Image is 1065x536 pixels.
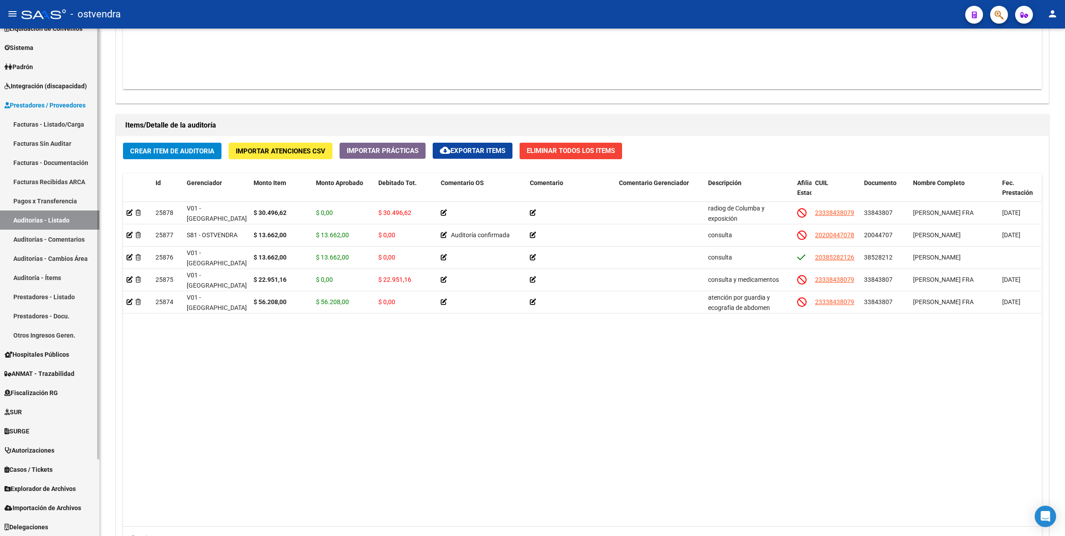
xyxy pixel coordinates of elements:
[378,254,395,261] span: $ 0,00
[708,254,732,261] span: consulta
[440,145,451,156] mat-icon: cloud_download
[378,276,411,283] span: $ 22.951,16
[815,231,854,239] span: 20200447078
[913,231,961,239] span: [PERSON_NAME]
[864,254,893,261] span: 38528212
[378,209,411,216] span: $ 30.496,62
[236,147,325,155] span: Importar Atenciones CSV
[440,147,505,155] span: Exportar Items
[254,231,287,239] strong: $ 13.662,00
[254,298,287,305] strong: $ 56.208,00
[4,445,54,455] span: Autorizaciones
[437,173,526,213] datatable-header-cell: Comentario OS
[864,298,893,305] span: 33843807
[1002,276,1020,283] span: [DATE]
[708,276,779,283] span: consulta y medicamentos
[187,231,238,239] span: S81 - OSTVENDRA
[152,173,183,213] datatable-header-cell: Id
[378,179,417,186] span: Debitado Tot.
[187,205,247,222] span: V01 - [GEOGRAPHIC_DATA]
[860,173,909,213] datatable-header-cell: Documento
[156,179,161,186] span: Id
[7,8,18,19] mat-icon: menu
[615,173,705,213] datatable-header-cell: Comentario Gerenciador
[864,209,893,216] span: 33843807
[254,209,287,216] strong: $ 30.496,62
[815,179,828,186] span: CUIL
[254,254,287,261] strong: $ 13.662,00
[4,62,33,72] span: Padrón
[156,298,173,305] span: 25874
[312,173,375,213] datatable-header-cell: Monto Aprobado
[1047,8,1058,19] mat-icon: person
[913,254,961,261] span: [PERSON_NAME]
[4,484,76,494] span: Explorador de Archivos
[1002,209,1020,216] span: [DATE]
[1002,298,1020,305] span: [DATE]
[156,209,173,216] span: 25878
[815,209,854,216] span: 23338438079
[4,369,74,379] span: ANMAT - Trazabilidad
[913,209,974,216] span: [PERSON_NAME] FRA
[378,298,395,305] span: $ 0,00
[187,272,247,289] span: V01 - [GEOGRAPHIC_DATA]
[526,173,615,213] datatable-header-cell: Comentario
[4,100,86,110] span: Prestadores / Proveedores
[4,465,53,474] span: Casos / Tickets
[347,147,418,155] span: Importar Prácticas
[433,143,512,159] button: Exportar Items
[156,276,173,283] span: 25875
[708,205,765,222] span: radiog de Columba y exposición
[1035,506,1056,527] div: Open Intercom Messenger
[527,147,615,155] span: Eliminar Todos los Items
[316,179,363,186] span: Monto Aprobado
[708,231,732,239] span: consulta
[187,294,247,311] span: V01 - [GEOGRAPHIC_DATA]
[794,173,811,213] datatable-header-cell: Afiliado Estado
[451,231,510,239] span: Auditoría confirmada
[316,209,333,216] span: $ 0,00
[4,43,33,53] span: Sistema
[70,4,121,24] span: - ostvendra
[187,249,247,267] span: V01 - [GEOGRAPHIC_DATA]
[4,407,22,417] span: SUR
[864,276,893,283] span: 33843807
[316,298,349,305] span: $ 56.208,00
[913,276,974,283] span: [PERSON_NAME] FRA
[4,426,29,436] span: SURGE
[999,173,1048,213] datatable-header-cell: Fec. Prestación
[254,276,287,283] strong: $ 22.951,16
[811,173,860,213] datatable-header-cell: CUIL
[130,147,214,155] span: Crear Item de Auditoria
[4,522,48,532] span: Delegaciones
[864,179,897,186] span: Documento
[1002,231,1020,239] span: [DATE]
[815,298,854,305] span: 23338438079
[4,503,81,513] span: Importación de Archivos
[815,276,854,283] span: 23338438079
[864,231,893,239] span: 20044707
[708,179,741,186] span: Descripción
[156,231,173,239] span: 25877
[187,179,222,186] span: Gerenciador
[4,350,69,359] span: Hospitales Públicos
[708,294,770,311] span: atención por guardia y ecografía de abdomen
[4,388,58,398] span: Fiscalización RG
[4,81,87,91] span: Integración (discapacidad)
[316,254,349,261] span: $ 13.662,00
[815,254,854,261] span: 20385282126
[250,173,312,213] datatable-header-cell: Monto Item
[316,231,349,239] span: $ 13.662,00
[913,298,974,305] span: [PERSON_NAME] FRA
[441,179,484,186] span: Comentario OS
[909,173,999,213] datatable-header-cell: Nombre Completo
[797,179,819,197] span: Afiliado Estado
[913,179,965,186] span: Nombre Completo
[375,173,437,213] datatable-header-cell: Debitado Tot.
[378,231,395,239] span: $ 0,00
[125,118,1040,132] h1: Items/Detalle de la auditoría
[316,276,333,283] span: $ 0,00
[340,143,426,159] button: Importar Prácticas
[1002,179,1033,197] span: Fec. Prestación
[156,254,173,261] span: 25876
